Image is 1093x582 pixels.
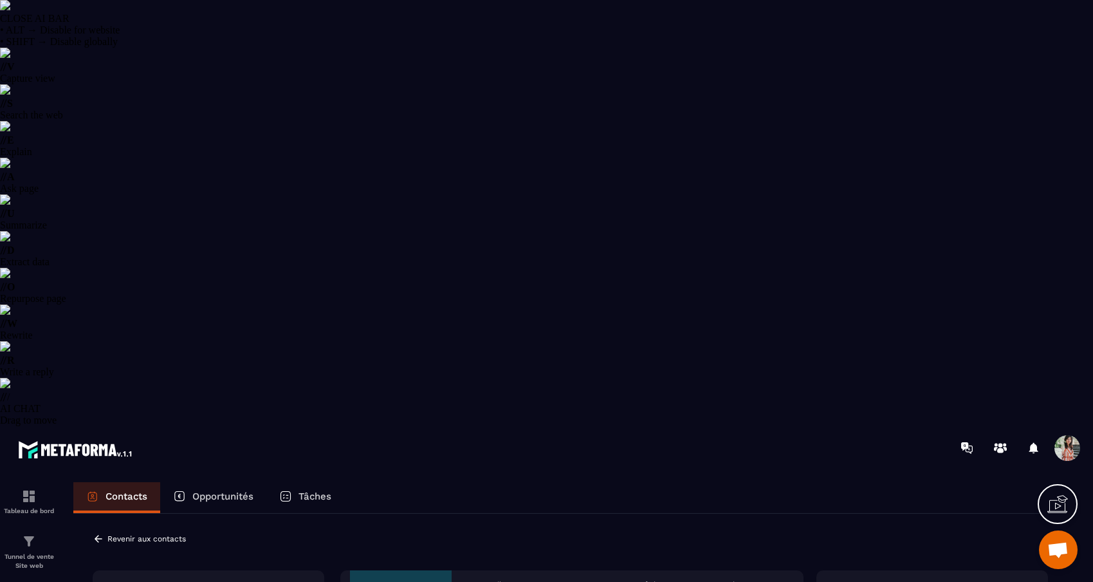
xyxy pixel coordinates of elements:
p: Tunnel de vente Site web [3,552,55,570]
img: logo [18,438,134,461]
a: formationformationTableau de bord [3,479,55,524]
img: formation [21,489,37,504]
p: Contacts [106,491,147,502]
p: Tableau de bord [3,507,55,514]
a: Opportunités [160,482,266,513]
a: Contacts [73,482,160,513]
p: Opportunités [192,491,253,502]
a: Tâches [266,482,344,513]
p: Revenir aux contacts [107,534,186,543]
p: Tâches [299,491,331,502]
img: formation [21,534,37,549]
a: formationformationTunnel de vente Site web [3,524,55,580]
div: Ouvrir le chat [1039,530,1078,569]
